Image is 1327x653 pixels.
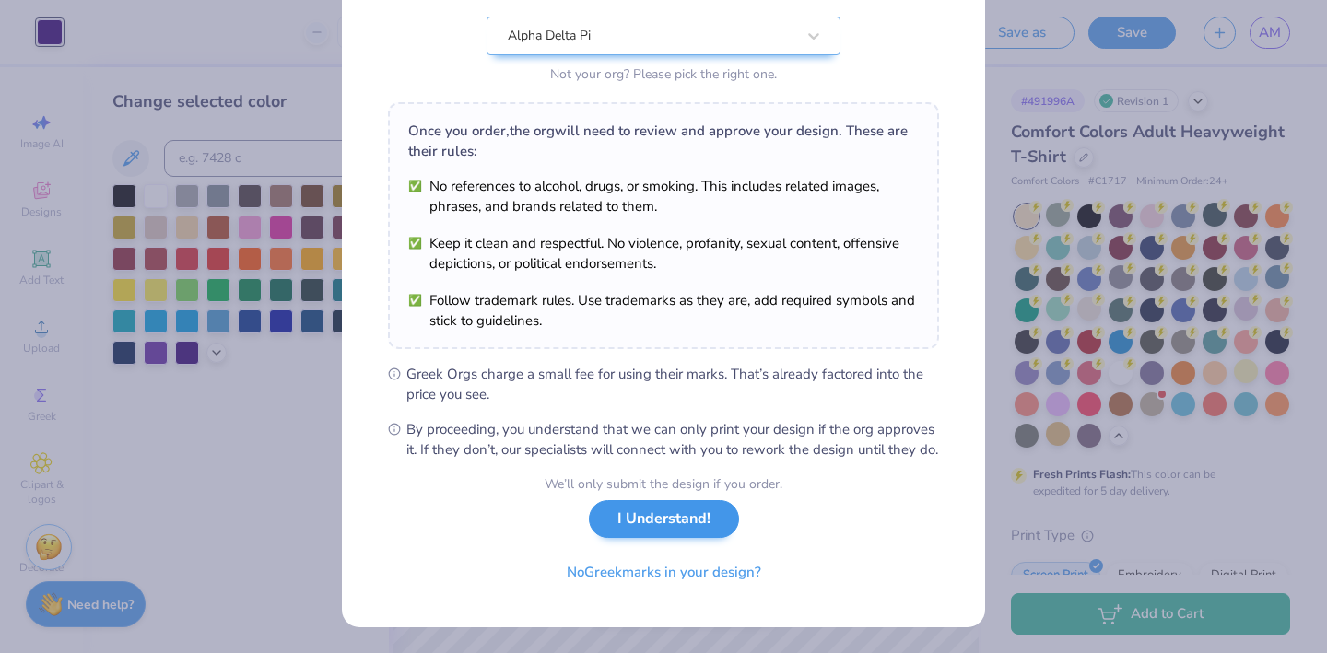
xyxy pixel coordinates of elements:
[487,64,840,84] div: Not your org? Please pick the right one.
[408,176,919,216] li: No references to alcohol, drugs, or smoking. This includes related images, phrases, and brands re...
[406,364,939,404] span: Greek Orgs charge a small fee for using their marks. That’s already factored into the price you see.
[406,419,939,460] span: By proceeding, you understand that we can only print your design if the org approves it. If they ...
[408,233,919,274] li: Keep it clean and respectful. No violence, profanity, sexual content, offensive depictions, or po...
[589,500,739,538] button: I Understand!
[545,474,782,494] div: We’ll only submit the design if you order.
[408,121,919,161] div: Once you order, the org will need to review and approve your design. These are their rules:
[551,554,777,591] button: NoGreekmarks in your design?
[408,290,919,331] li: Follow trademark rules. Use trademarks as they are, add required symbols and stick to guidelines.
